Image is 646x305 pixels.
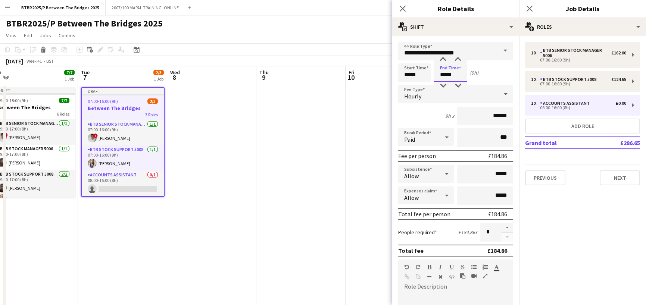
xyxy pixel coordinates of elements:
button: Previous [525,170,565,185]
span: Paid [404,136,415,143]
button: HTML Code [449,274,454,280]
button: Redo [415,264,421,270]
div: 9h x [445,113,454,119]
span: Thu [259,69,269,76]
td: Grand total [525,137,596,149]
h3: Between The Bridges [82,105,164,111]
button: Unordered List [471,264,477,270]
div: BTB Senior Stock Manager 5006 [540,48,611,58]
button: Clear Formatting [438,274,443,280]
span: 07:00-16:00 (9h) [88,98,118,104]
span: View [6,32,16,39]
div: 07:00-16:00 (9h) [531,82,626,86]
div: Fee per person [398,152,436,160]
div: 1 Job [154,76,163,82]
div: 07:00-16:00 (9h) [531,58,626,62]
div: Total fee [398,247,424,254]
a: Jobs [37,31,54,40]
div: Accounts Assistant [540,101,593,106]
div: £184.86 [488,152,507,160]
span: 7/7 [59,98,69,103]
button: Fullscreen [483,273,488,279]
div: Shift [392,18,519,36]
div: £124.65 [611,77,626,82]
div: £0.00 [616,101,626,106]
button: Text Color [494,264,499,270]
div: Draft [82,88,164,94]
app-card-role: Accounts Assistant0/108:00-16:00 (8h) [82,171,164,196]
a: Edit [21,31,35,40]
span: 2/3 [147,98,158,104]
span: Hourly [404,92,421,100]
label: People required [398,229,437,236]
span: 7/7 [64,70,75,75]
span: 10 [347,73,355,82]
button: Italic [438,264,443,270]
div: [DATE] [6,57,23,65]
div: 1 x [531,77,540,82]
h3: Job Details [519,4,646,13]
div: BTB Stock support 5008 [540,77,599,82]
span: Jobs [40,32,51,39]
span: 3 Roles [145,112,158,117]
div: 08:00-16:00 (8h) [531,106,626,110]
span: Tue [81,69,90,76]
span: Wed [170,69,180,76]
a: Comms [56,31,78,40]
button: Ordered List [483,264,488,270]
div: 1 x [531,101,540,106]
h1: BTBR2025/P Between The Bridges 2025 [6,18,163,29]
span: Allow [404,194,419,201]
div: 1 x [531,50,540,56]
div: Roles [519,18,646,36]
button: Next [600,170,640,185]
span: Edit [24,32,32,39]
span: 6 Roles [57,111,69,117]
div: 1 Job [65,76,74,82]
button: Insert video [471,273,477,279]
div: (9h) [470,69,478,76]
button: Underline [449,264,454,270]
a: View [3,31,19,40]
div: £162.00 [611,50,626,56]
app-card-role: BTB Senior Stock Manager 50061/107:00-16:00 (9h)![PERSON_NAME] [82,120,164,145]
app-card-role: BTB Stock support 50081/107:00-16:00 (9h)[PERSON_NAME] [82,145,164,171]
button: BTBR2025/P Between The Bridges 2025 [15,0,106,15]
button: Horizontal Line [427,274,432,280]
button: Add role [525,119,640,133]
button: Undo [404,264,409,270]
div: £184.86 [488,210,507,218]
span: 7 [80,73,90,82]
span: 9 [258,73,269,82]
button: Strikethrough [460,264,465,270]
span: Fri [349,69,355,76]
span: 8 [169,73,180,82]
app-job-card: Draft07:00-16:00 (9h)2/3Between The Bridges3 RolesBTB Senior Stock Manager 50061/107:00-16:00 (9h... [81,87,165,197]
span: Comms [59,32,75,39]
h3: Role Details [392,4,519,13]
button: Increase [501,223,513,233]
div: £184.86 x [458,229,477,236]
span: 2/3 [153,70,164,75]
span: ! [93,133,98,138]
div: BST [46,58,54,64]
button: Paste as plain text [460,273,465,279]
span: Allow [404,172,419,180]
span: Week 41 [25,58,43,64]
button: Bold [427,264,432,270]
div: £184.86 [487,247,507,254]
div: Total fee per person [398,210,450,218]
td: £286.65 [596,137,640,149]
button: 2007/100 MAPAL TRAINING- ONLINE [106,0,185,15]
